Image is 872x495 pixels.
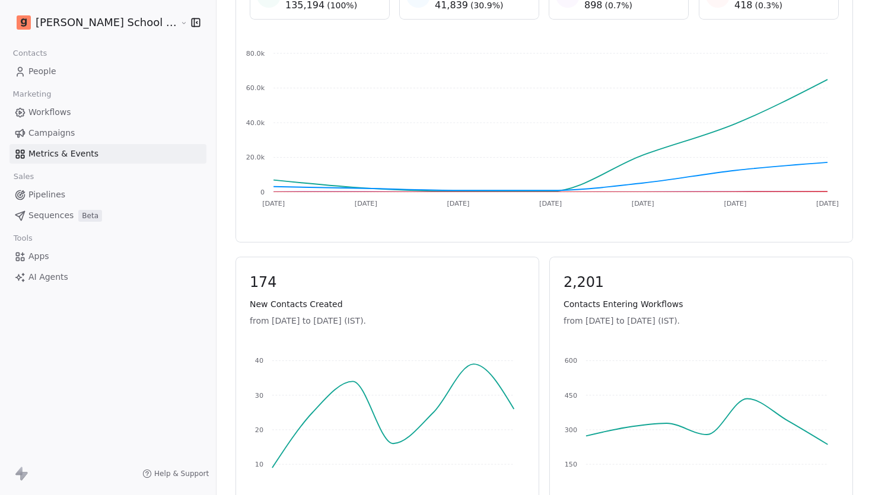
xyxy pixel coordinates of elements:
[564,426,577,434] tspan: 300
[28,189,65,201] span: Pipelines
[255,461,263,468] tspan: 10
[9,206,206,225] a: SequencesBeta
[9,123,206,143] a: Campaigns
[564,273,839,291] span: 2,201
[28,65,56,78] span: People
[564,461,577,468] tspan: 150
[14,12,171,33] button: [PERSON_NAME] School of Finance LLP
[154,469,209,478] span: Help & Support
[9,103,206,122] a: Workflows
[9,267,206,287] a: AI Agents
[246,154,265,161] tspan: 20.0k
[28,106,71,119] span: Workflows
[539,200,562,207] tspan: [DATE]
[255,392,263,400] tspan: 30
[28,209,74,222] span: Sequences
[447,200,470,207] tspan: [DATE]
[9,62,206,81] a: People
[564,315,839,327] span: from [DATE] to [DATE] (IST).
[816,200,839,207] tspan: [DATE]
[355,200,377,207] tspan: [DATE]
[28,148,98,160] span: Metrics & Events
[250,298,525,310] span: New Contacts Created
[250,273,525,291] span: 174
[564,357,577,365] tspan: 600
[28,271,68,283] span: AI Agents
[17,15,31,30] img: Goela%20School%20Logos%20(4).png
[8,168,39,186] span: Sales
[724,200,747,207] tspan: [DATE]
[28,250,49,263] span: Apps
[8,85,56,103] span: Marketing
[255,357,263,365] tspan: 40
[246,84,265,92] tspan: 60.0k
[142,469,209,478] a: Help & Support
[260,189,265,196] tspan: 0
[8,229,37,247] span: Tools
[28,127,75,139] span: Campaigns
[9,144,206,164] a: Metrics & Events
[564,298,839,310] span: Contacts Entering Workflows
[36,15,177,30] span: [PERSON_NAME] School of Finance LLP
[632,200,654,207] tspan: [DATE]
[250,315,525,327] span: from [DATE] to [DATE] (IST).
[564,392,577,400] tspan: 450
[246,119,265,127] tspan: 40.0k
[78,210,102,222] span: Beta
[8,44,52,62] span: Contacts
[9,247,206,266] a: Apps
[9,185,206,205] a: Pipelines
[246,50,265,58] tspan: 80.0k
[262,200,285,207] tspan: [DATE]
[255,426,263,434] tspan: 20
